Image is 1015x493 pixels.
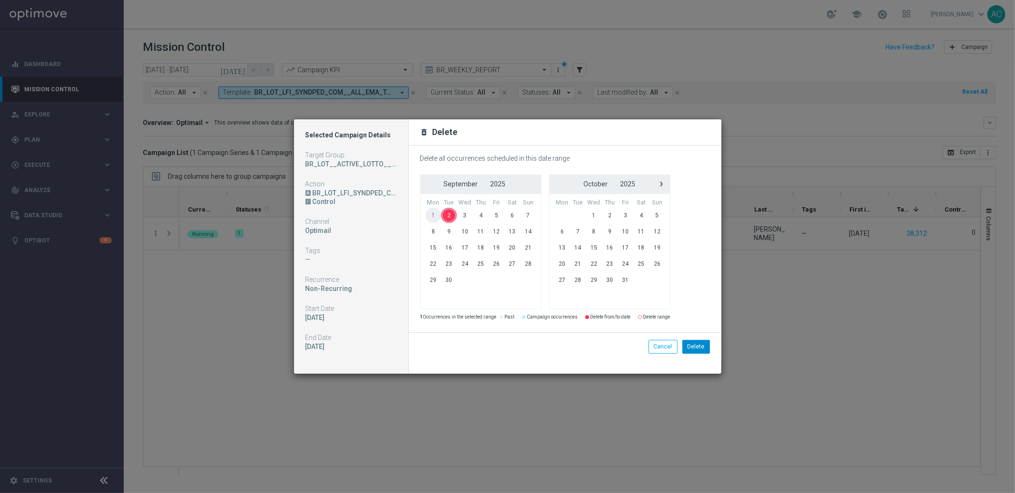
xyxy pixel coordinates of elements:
[504,224,520,239] span: 13
[504,256,520,271] span: 27
[489,199,504,207] th: weekday
[305,255,397,264] div: —
[621,180,636,188] span: 2025
[420,313,497,321] label: Occurrences in the selected range
[305,199,311,204] div: /
[570,224,586,239] span: 7
[552,178,668,190] bs-datepicker-navigation-view: ​ ​ ​
[441,272,457,288] span: 30
[305,226,397,235] div: Optimail
[520,199,536,207] th: weekday
[489,224,504,239] span: 12
[554,256,571,271] span: 20
[489,208,504,223] span: 5
[554,199,571,207] th: weekday
[473,208,489,223] span: 4
[484,178,512,190] button: 2025
[570,240,586,255] span: 14
[305,342,397,351] div: 02 Sep 2025, Tuesday
[312,189,396,197] div: BR_LOT_LFI_SYNDPED_COM__ALL_EMA_TAC_LT
[425,208,442,223] span: 1
[570,272,586,288] span: 28
[586,208,602,223] span: 1
[602,199,618,207] th: weekday
[420,314,423,319] strong: 1
[441,199,457,207] th: weekday
[586,272,602,288] span: 29
[305,217,397,226] div: Channel
[554,240,571,255] span: 13
[618,256,633,271] span: 24
[527,313,578,321] label: Campaign occurrences
[602,256,618,271] span: 23
[473,224,489,239] span: 11
[602,224,618,239] span: 9
[305,284,397,293] div: Non-Recurring
[433,126,458,138] h2: Delete
[441,208,457,223] span: 2
[618,208,633,223] span: 3
[586,224,602,239] span: 8
[473,199,489,207] th: weekday
[656,178,668,190] span: ›
[649,340,678,353] button: Cancel
[305,151,397,159] div: Target Group
[473,240,489,255] span: 18
[437,178,484,190] button: September
[441,240,457,255] span: 16
[305,160,397,168] div: BR_LOT__ACTIVE_LOTTO__ALL_EMA_TAC_LT_TG
[682,340,710,353] button: Delete
[586,199,602,207] th: weekday
[457,240,473,255] span: 17
[643,313,670,321] label: Delete range
[520,240,536,255] span: 21
[425,256,442,271] span: 22
[602,208,618,223] span: 2
[570,199,586,207] th: weekday
[312,197,396,206] div: Control
[305,275,397,284] div: Recurrence
[633,199,649,207] th: weekday
[649,208,665,223] span: 5
[490,180,505,188] span: 2025
[591,313,631,321] label: Delete from/to date
[425,224,442,239] span: 8
[305,333,397,342] div: End Date
[305,246,397,255] div: Tags
[633,224,649,239] span: 11
[457,256,473,271] span: 24
[305,197,397,206] div: DN
[602,240,618,255] span: 16
[489,240,504,255] span: 19
[423,178,539,190] bs-datepicker-navigation-view: ​ ​ ​
[570,256,586,271] span: 21
[441,224,457,239] span: 9
[633,256,649,271] span: 25
[425,272,442,288] span: 29
[602,272,618,288] span: 30
[457,208,473,223] span: 3
[305,304,397,313] div: Start Date
[420,128,429,136] i: delete_forever
[305,180,397,188] div: Action
[505,313,515,321] label: Past
[504,240,520,255] span: 20
[554,272,571,288] span: 27
[443,180,478,188] span: September
[489,256,504,271] span: 26
[305,190,311,196] div: A
[305,131,397,139] h1: Selected Campaign Details
[649,224,665,239] span: 12
[618,240,633,255] span: 17
[457,224,473,239] span: 10
[520,256,536,271] span: 28
[425,240,442,255] span: 15
[649,240,665,255] span: 19
[633,240,649,255] span: 18
[649,256,665,271] span: 26
[618,224,633,239] span: 10
[473,256,489,271] span: 25
[520,224,536,239] span: 14
[554,224,571,239] span: 6
[649,199,665,207] th: weekday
